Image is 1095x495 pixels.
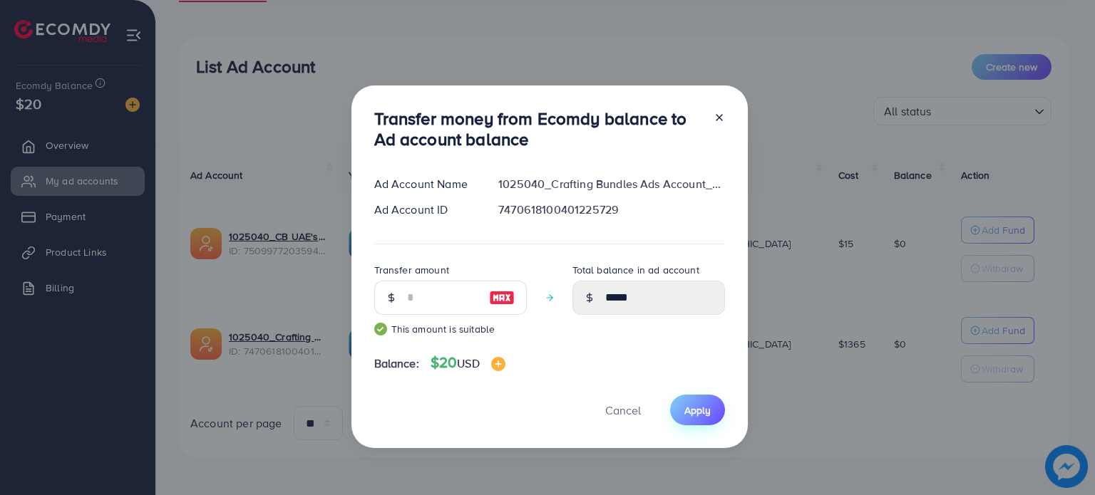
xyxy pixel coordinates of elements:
span: Apply [684,403,711,417]
button: Apply [670,395,725,425]
img: image [491,357,505,371]
span: Balance: [374,355,419,372]
label: Transfer amount [374,263,449,277]
h4: $20 [431,354,505,372]
span: Cancel [605,402,641,418]
div: Ad Account ID [363,202,488,218]
img: image [489,289,515,306]
div: 1025040_Crafting Bundles Ads Account_1739388829774 [487,176,736,192]
label: Total balance in ad account [572,263,699,277]
button: Cancel [587,395,659,425]
img: guide [374,323,387,335]
h3: Transfer money from Ecomdy balance to Ad account balance [374,108,702,150]
small: This amount is suitable [374,322,527,336]
div: 7470618100401225729 [487,202,736,218]
div: Ad Account Name [363,176,488,192]
span: USD [457,355,479,371]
